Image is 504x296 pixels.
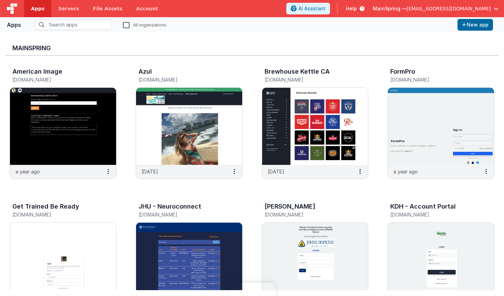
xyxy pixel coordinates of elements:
button: AI Assistant [286,3,330,14]
h3: Brewhouse Kettle CA [265,68,330,75]
h3: [PERSON_NAME] [265,203,315,210]
span: AI Assistant [298,5,326,12]
h3: JHU - Neuroconnect [138,203,201,210]
p: [DATE] [268,168,284,175]
h5: [DOMAIN_NAME] [138,77,225,82]
p: a year ago [16,168,40,175]
span: MainSpring — [373,5,407,12]
h3: Azul [138,68,152,75]
button: New app [457,19,493,31]
h3: American Image [12,68,62,75]
h5: [DOMAIN_NAME] [390,212,477,217]
span: Servers [58,5,79,12]
h3: FormPro [390,68,415,75]
div: Apps [7,21,21,29]
h3: KDH - Account Portal [390,203,456,210]
h5: [DOMAIN_NAME] [12,212,99,217]
span: File Assets [93,5,123,12]
span: [EMAIL_ADDRESS][DOMAIN_NAME] [407,5,491,12]
h5: [DOMAIN_NAME] [265,77,351,82]
h5: [DOMAIN_NAME] [390,77,477,82]
h5: [DOMAIN_NAME] [138,212,225,217]
h3: MainSpring [12,45,492,52]
h5: [DOMAIN_NAME] [12,77,99,82]
span: Help [346,5,357,12]
button: MainSpring — [EMAIL_ADDRESS][DOMAIN_NAME] [373,5,498,12]
input: Search apps [35,20,112,30]
h3: Get Trained Be Ready [12,203,79,210]
p: [DATE] [142,168,158,175]
h5: [DOMAIN_NAME] [265,212,351,217]
label: All organizations [123,21,166,28]
p: a year ago [393,168,418,175]
span: Apps [31,5,44,12]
